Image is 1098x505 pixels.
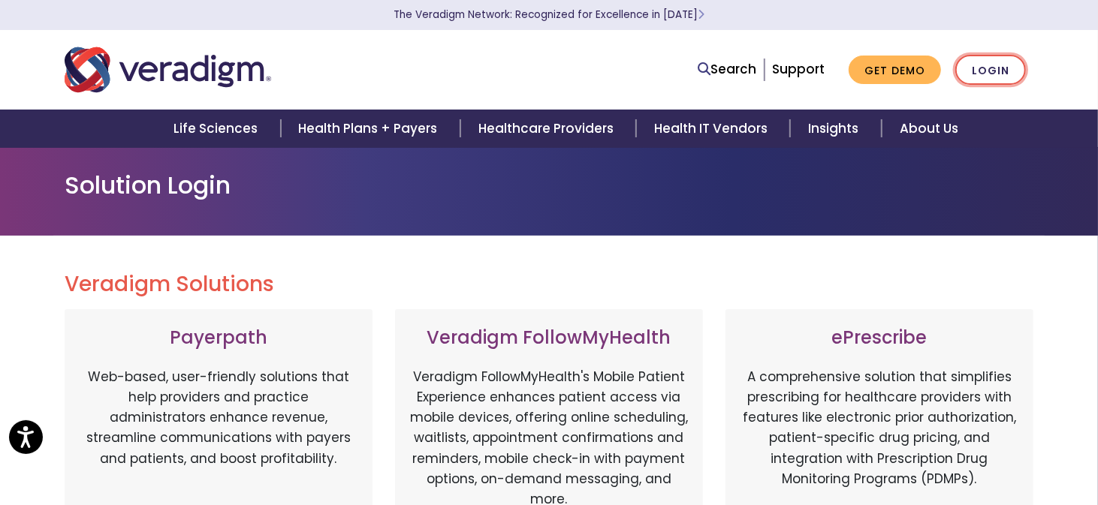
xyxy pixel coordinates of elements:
a: Health Plans + Payers [281,110,460,148]
a: Search [698,59,756,80]
a: Login [955,55,1026,86]
h2: Veradigm Solutions [65,272,1033,297]
h1: Solution Login [65,171,1033,200]
a: Health IT Vendors [636,110,790,148]
a: The Veradigm Network: Recognized for Excellence in [DATE]Learn More [394,8,704,22]
a: About Us [882,110,976,148]
span: Learn More [698,8,704,22]
h3: ePrescribe [741,327,1018,349]
h3: Payerpath [80,327,357,349]
img: Veradigm logo [65,45,271,95]
a: Life Sciences [155,110,280,148]
a: Support [772,60,825,78]
h3: Veradigm FollowMyHealth [410,327,688,349]
a: Insights [790,110,881,148]
a: Get Demo [849,56,941,85]
a: Healthcare Providers [460,110,636,148]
